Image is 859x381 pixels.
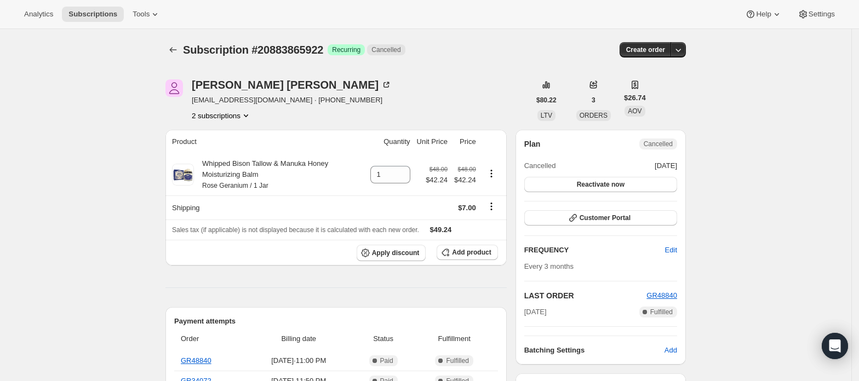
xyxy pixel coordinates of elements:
[536,96,557,105] span: $80.22
[530,93,563,108] button: $80.22
[174,316,498,327] h2: Payment attempts
[628,107,642,115] span: AOV
[380,356,393,365] span: Paid
[524,177,677,192] button: Reactivate now
[658,342,684,359] button: Add
[524,245,665,256] h2: FREQUENCY
[202,182,268,189] small: Rose Geranium / 1 Jar
[192,110,251,121] button: Product actions
[430,226,452,234] span: $49.24
[665,245,677,256] span: Edit
[172,226,419,234] span: Sales tax (if applicable) is not displayed because it is calculated with each new order.
[650,308,673,316] span: Fulfilled
[417,333,491,344] span: Fulfillment
[592,96,595,105] span: 3
[458,166,476,172] small: $48.00
[446,356,468,365] span: Fulfilled
[181,356,211,365] a: GR48840
[655,160,677,171] span: [DATE]
[620,42,672,57] button: Create order
[451,130,479,154] th: Price
[822,333,848,359] div: Open Intercom Messenger
[541,112,552,119] span: LTV
[248,333,350,344] span: Billing date
[62,7,124,22] button: Subscriptions
[791,7,841,22] button: Settings
[437,245,497,260] button: Add product
[371,45,400,54] span: Cancelled
[524,210,677,226] button: Customer Portal
[524,262,574,270] span: Every 3 months
[372,249,420,257] span: Apply discount
[192,95,392,106] span: [EMAIL_ADDRESS][DOMAIN_NAME] · [PHONE_NUMBER]
[646,291,677,299] a: GR48840
[165,195,367,220] th: Shipping
[665,345,677,356] span: Add
[577,180,625,189] span: Reactivate now
[809,10,835,19] span: Settings
[165,79,183,97] span: Karen M Englert
[738,7,788,22] button: Help
[426,175,448,186] span: $42.24
[644,140,673,148] span: Cancelled
[646,290,677,301] button: GR48840
[24,10,53,19] span: Analytics
[524,307,547,317] span: [DATE]
[183,44,323,56] span: Subscription #20883865922
[458,204,476,212] span: $7.00
[133,10,150,19] span: Tools
[483,200,500,212] button: Shipping actions
[524,345,665,356] h6: Batching Settings
[194,158,364,191] div: Whipped Bison Tallow & Manuka Honey Moisturizing Balm
[165,42,181,57] button: Subscriptions
[580,213,631,222] span: Customer Portal
[585,93,602,108] button: 3
[248,355,350,366] span: [DATE] · 11:00 PM
[483,168,500,180] button: Product actions
[580,112,608,119] span: ORDERS
[414,130,451,154] th: Unit Price
[624,93,646,103] span: $26.74
[452,248,491,257] span: Add product
[192,79,392,90] div: [PERSON_NAME] [PERSON_NAME]
[126,7,167,22] button: Tools
[165,130,367,154] th: Product
[172,164,194,186] img: product img
[18,7,60,22] button: Analytics
[174,327,245,351] th: Order
[332,45,360,54] span: Recurring
[524,290,647,301] h2: LAST ORDER
[356,333,411,344] span: Status
[658,241,684,259] button: Edit
[429,166,448,172] small: $48.00
[626,45,665,54] span: Create order
[367,130,414,154] th: Quantity
[68,10,117,19] span: Subscriptions
[524,138,541,149] h2: Plan
[357,245,426,261] button: Apply discount
[524,160,556,171] span: Cancelled
[756,10,771,19] span: Help
[454,175,476,186] span: $42.24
